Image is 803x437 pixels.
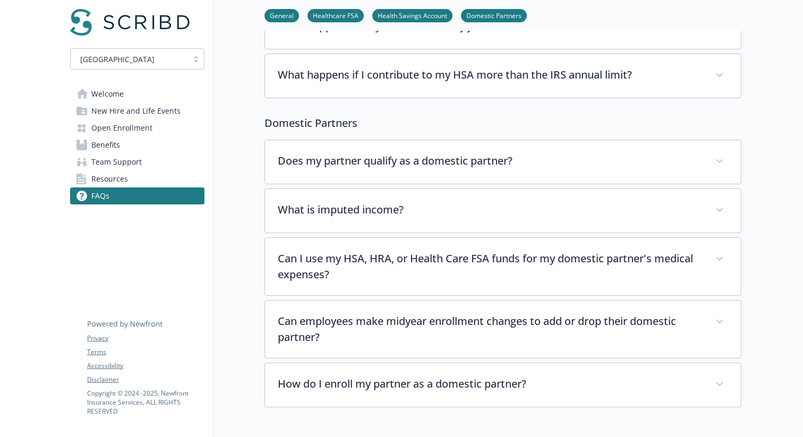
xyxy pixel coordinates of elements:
[264,115,741,131] p: Domestic Partners
[265,140,741,184] div: Does my partner qualify as a domestic partner?
[461,10,527,20] a: Domestic Partners
[278,376,703,392] p: How do I enroll my partner as a domestic partner?
[265,363,741,407] div: How do I enroll my partner as a domestic partner?
[70,153,204,170] a: Team Support
[91,187,109,204] span: FAQs
[278,202,703,218] p: What is imputed income?
[278,153,703,169] p: Does my partner qualify as a domestic partner?
[91,170,128,187] span: Resources
[265,238,741,295] div: Can I use my HSA, HRA, or Health Care FSA funds for my domestic partner's medical expenses?
[91,153,142,170] span: Team Support
[70,170,204,187] a: Resources
[91,119,152,136] span: Open Enrollment
[278,67,703,83] p: What happens if I contribute to my HSA more than the IRS annual limit?
[70,85,204,102] a: Welcome
[91,85,124,102] span: Welcome
[70,136,204,153] a: Benefits
[91,136,120,153] span: Benefits
[70,119,204,136] a: Open Enrollment
[70,187,204,204] a: FAQs
[265,54,741,98] div: What happens if I contribute to my HSA more than the IRS annual limit?
[264,10,299,20] a: General
[307,10,364,20] a: Healthcare FSA
[87,347,204,357] a: Terms
[278,251,703,282] p: Can I use my HSA, HRA, or Health Care FSA funds for my domestic partner's medical expenses?
[76,54,183,65] span: [GEOGRAPHIC_DATA]
[372,10,452,20] a: Health Savings Account
[87,375,204,384] a: Disclaimer
[87,361,204,371] a: Accessibility
[70,102,204,119] a: New Hire and Life Events
[278,313,703,345] p: Can employees make midyear enrollment changes to add or drop their domestic partner?
[265,189,741,233] div: What is imputed income?
[91,102,181,119] span: New Hire and Life Events
[87,333,204,343] a: Privacy
[87,389,204,416] p: Copyright © 2024 - 2025 , Newfront Insurance Services, ALL RIGHTS RESERVED
[265,301,741,358] div: Can employees make midyear enrollment changes to add or drop their domestic partner?
[80,54,155,65] span: [GEOGRAPHIC_DATA]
